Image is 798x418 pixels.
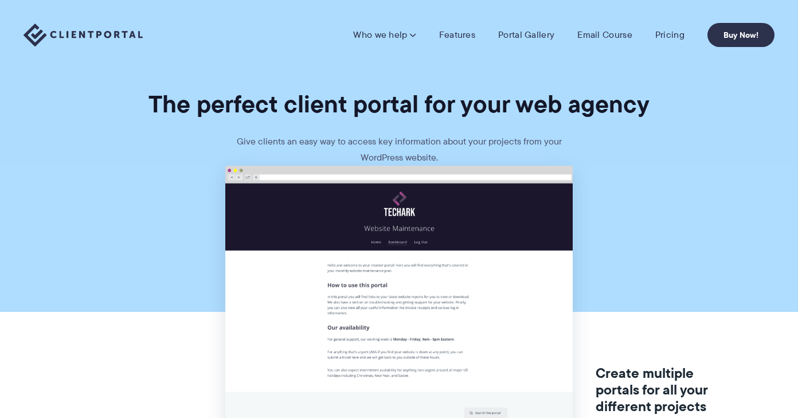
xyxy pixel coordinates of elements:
a: Email Course [577,29,632,41]
p: Give clients an easy way to access key information about your projects from your WordPress website. [227,134,571,166]
a: Portal Gallery [498,29,554,41]
a: Features [439,29,475,41]
h3: Create multiple portals for all your different projects [596,365,721,415]
a: Who we help [353,29,416,41]
a: Buy Now! [707,23,774,47]
a: Pricing [655,29,684,41]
